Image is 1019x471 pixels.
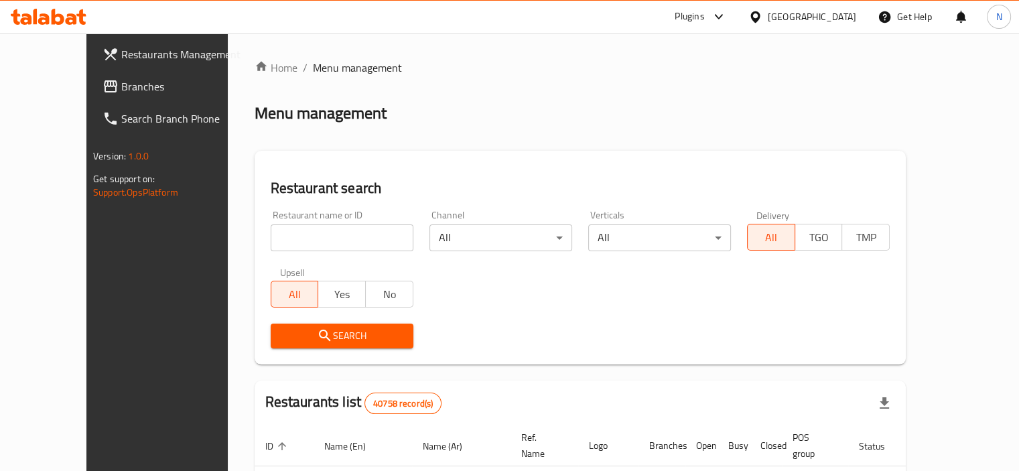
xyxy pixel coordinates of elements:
[255,103,387,124] h2: Menu management
[578,425,638,466] th: Logo
[271,324,413,348] button: Search
[121,46,246,62] span: Restaurants Management
[93,170,155,188] span: Get support on:
[365,397,441,410] span: 40758 record(s)
[841,224,890,251] button: TMP
[753,228,790,247] span: All
[324,285,360,304] span: Yes
[318,281,366,308] button: Yes
[364,393,441,414] div: Total records count
[996,9,1002,24] span: N
[92,103,257,135] a: Search Branch Phone
[303,60,308,76] li: /
[313,60,402,76] span: Menu management
[868,387,900,419] div: Export file
[280,267,305,277] label: Upsell
[423,438,480,454] span: Name (Ar)
[793,429,832,462] span: POS group
[281,328,403,344] span: Search
[638,425,685,466] th: Branches
[365,281,413,308] button: No
[685,425,718,466] th: Open
[93,184,178,201] a: Support.OpsPlatform
[121,111,246,127] span: Search Branch Phone
[324,438,383,454] span: Name (En)
[271,178,890,198] h2: Restaurant search
[92,70,257,103] a: Branches
[801,228,837,247] span: TGO
[768,9,856,24] div: [GEOGRAPHIC_DATA]
[92,38,257,70] a: Restaurants Management
[277,285,314,304] span: All
[429,224,572,251] div: All
[750,425,782,466] th: Closed
[847,228,884,247] span: TMP
[588,224,731,251] div: All
[255,60,297,76] a: Home
[271,281,319,308] button: All
[795,224,843,251] button: TGO
[121,78,246,94] span: Branches
[718,425,750,466] th: Busy
[271,224,413,251] input: Search for restaurant name or ID..
[265,438,291,454] span: ID
[93,147,126,165] span: Version:
[265,392,442,414] h2: Restaurants list
[371,285,408,304] span: No
[675,9,704,25] div: Plugins
[756,210,790,220] label: Delivery
[255,60,906,76] nav: breadcrumb
[521,429,562,462] span: Ref. Name
[859,438,902,454] span: Status
[747,224,795,251] button: All
[128,147,149,165] span: 1.0.0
